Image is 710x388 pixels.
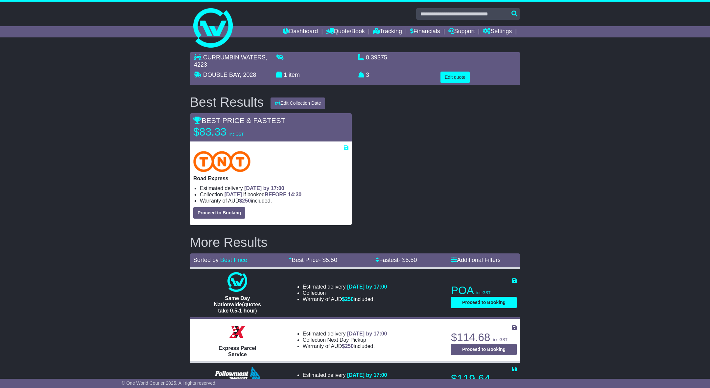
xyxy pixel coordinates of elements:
[203,54,266,61] span: CURRUMBIN WATERS
[373,26,402,37] a: Tracking
[451,284,517,297] p: POA
[227,272,247,292] img: One World Courier: Same Day Nationwide(quotes take 0.5-1 hour)
[347,284,387,290] span: [DATE] by 17:00
[476,291,490,295] span: inc GST
[326,257,337,263] span: 5.50
[451,331,517,344] p: $114.68
[347,331,387,336] span: [DATE] by 17:00
[219,345,256,357] span: Express Parcel Service
[193,125,275,139] p: $83.33
[284,72,287,78] span: 1
[345,296,354,302] span: 250
[283,26,318,37] a: Dashboard
[483,26,512,37] a: Settings
[448,26,475,37] a: Support
[493,337,507,342] span: inc GST
[187,95,267,109] div: Best Results
[193,257,219,263] span: Sorted by
[375,257,417,263] a: Fastest- $5.50
[451,297,517,308] button: Proceed to Booking
[327,378,345,384] span: [DATE]
[319,257,337,263] span: - $
[410,26,440,37] a: Financials
[242,198,251,204] span: 250
[303,290,387,296] li: Collection
[327,337,366,343] span: Next Day Pickup
[239,198,251,204] span: $
[391,378,404,384] span: 13:45
[303,331,387,337] li: Estimated delivery
[193,151,250,172] img: TNT Domestic: Road Express
[214,295,261,313] span: Same Day Nationwide(quotes take 0.5-1 hour)
[194,54,267,68] span: , 4223
[347,372,387,378] span: [DATE] by 17:00
[200,191,348,198] li: Collection
[288,192,301,197] span: 14:30
[200,185,348,191] li: Estimated delivery
[345,343,354,349] span: 250
[229,132,244,137] span: inc GST
[342,343,354,349] span: $
[440,72,470,83] button: Edit quote
[303,378,404,384] li: Collection
[193,207,245,219] button: Proceed to Booking
[342,296,354,302] span: $
[289,72,300,78] span: item
[200,198,348,204] li: Warranty of AUD included.
[215,367,260,386] img: Followmont Transport: Domestic
[326,26,365,37] a: Quote/Book
[303,284,387,290] li: Estimated delivery
[366,54,387,61] span: 0.39375
[327,378,404,384] span: if booked
[244,185,284,191] span: [DATE] by 17:00
[406,257,417,263] span: 5.50
[265,192,287,197] span: BEFORE
[451,372,517,385] p: $119.64
[398,257,417,263] span: - $
[451,257,501,263] a: Additional Filters
[240,72,256,78] span: , 2028
[122,380,217,386] span: © One World Courier 2025. All rights reserved.
[288,257,337,263] a: Best Price- $5.50
[225,192,242,197] span: [DATE]
[271,97,325,109] button: Edit Collection Date
[303,372,404,378] li: Estimated delivery
[225,192,301,197] span: if booked
[303,296,387,302] li: Warranty of AUD included.
[303,337,387,343] li: Collection
[367,378,390,384] span: BEFORE
[190,235,520,249] h2: More Results
[193,117,285,125] span: BEST PRICE & FASTEST
[366,72,369,78] span: 3
[193,175,348,182] p: Road Express
[227,322,247,342] img: Border Express: Express Parcel Service
[203,72,240,78] span: DOUBLE BAY
[303,343,387,349] li: Warranty of AUD included.
[220,257,247,263] a: Best Price
[451,344,517,355] button: Proceed to Booking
